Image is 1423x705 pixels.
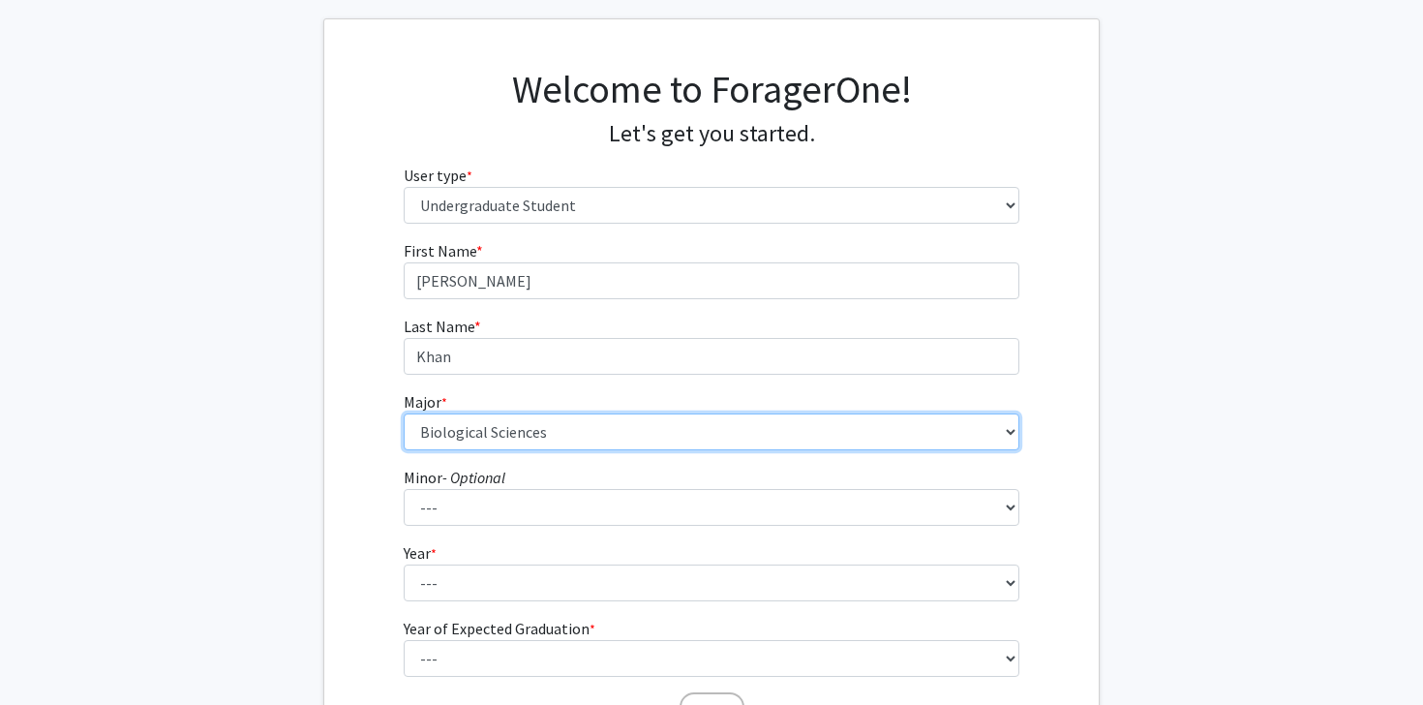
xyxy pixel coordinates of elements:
[404,541,437,565] label: Year
[404,466,505,489] label: Minor
[404,120,1020,148] h4: Let's get you started.
[404,164,472,187] label: User type
[404,617,595,640] label: Year of Expected Graduation
[404,390,447,414] label: Major
[442,468,505,487] i: - Optional
[404,66,1020,112] h1: Welcome to ForagerOne!
[404,317,474,336] span: Last Name
[404,241,476,261] span: First Name
[15,618,82,690] iframe: Chat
